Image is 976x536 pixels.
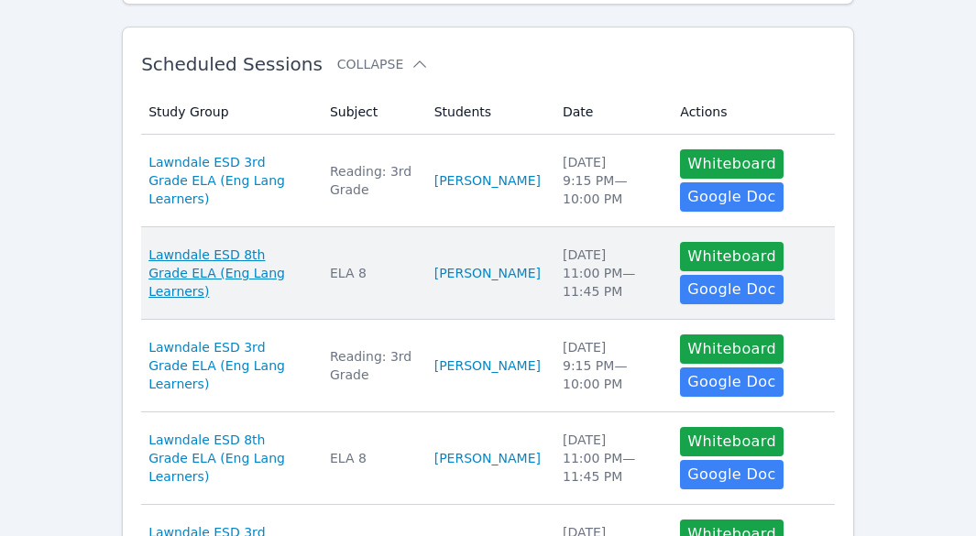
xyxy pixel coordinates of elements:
[330,162,412,199] div: Reading: 3rd Grade
[148,153,308,208] a: Lawndale ESD 3rd Grade ELA (Eng Lang Learners)
[680,275,783,304] a: Google Doc
[141,320,835,412] tr: Lawndale ESD 3rd Grade ELA (Eng Lang Learners)Reading: 3rd Grade[PERSON_NAME][DATE]9:15 PM—10:00 ...
[141,90,319,135] th: Study Group
[434,356,541,375] a: [PERSON_NAME]
[563,431,658,486] div: [DATE] 11:00 PM — 11:45 PM
[148,246,308,301] a: Lawndale ESD 8th Grade ELA (Eng Lang Learners)
[330,449,412,467] div: ELA 8
[680,460,783,489] a: Google Doc
[680,334,784,364] button: Whiteboard
[669,90,835,135] th: Actions
[148,431,308,486] a: Lawndale ESD 8th Grade ELA (Eng Lang Learners)
[680,242,784,271] button: Whiteboard
[434,171,541,190] a: [PERSON_NAME]
[680,182,783,212] a: Google Doc
[552,90,669,135] th: Date
[319,90,423,135] th: Subject
[141,227,835,320] tr: Lawndale ESD 8th Grade ELA (Eng Lang Learners)ELA 8[PERSON_NAME][DATE]11:00 PM—11:45 PMWhiteboard...
[148,338,308,393] a: Lawndale ESD 3rd Grade ELA (Eng Lang Learners)
[141,412,835,505] tr: Lawndale ESD 8th Grade ELA (Eng Lang Learners)ELA 8[PERSON_NAME][DATE]11:00 PM—11:45 PMWhiteboard...
[563,246,658,301] div: [DATE] 11:00 PM — 11:45 PM
[680,149,784,179] button: Whiteboard
[423,90,552,135] th: Students
[337,55,429,73] button: Collapse
[563,338,658,393] div: [DATE] 9:15 PM — 10:00 PM
[434,449,541,467] a: [PERSON_NAME]
[680,367,783,397] a: Google Doc
[330,264,412,282] div: ELA 8
[330,347,412,384] div: Reading: 3rd Grade
[141,135,835,227] tr: Lawndale ESD 3rd Grade ELA (Eng Lang Learners)Reading: 3rd Grade[PERSON_NAME][DATE]9:15 PM—10:00 ...
[563,153,658,208] div: [DATE] 9:15 PM — 10:00 PM
[141,53,323,75] span: Scheduled Sessions
[434,264,541,282] a: [PERSON_NAME]
[680,427,784,456] button: Whiteboard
